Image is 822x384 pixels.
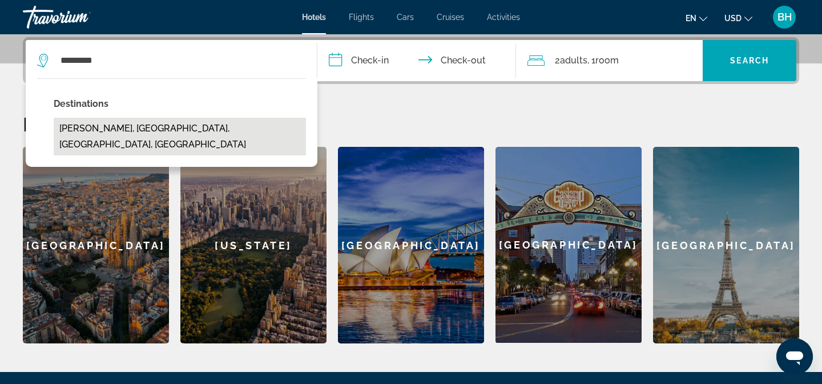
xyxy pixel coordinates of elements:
h2: Featured Destinations [23,113,799,135]
span: Search [730,56,769,65]
span: USD [724,14,742,23]
button: [PERSON_NAME], [GEOGRAPHIC_DATA], [GEOGRAPHIC_DATA], [GEOGRAPHIC_DATA] [54,118,306,155]
a: [GEOGRAPHIC_DATA] [495,147,642,343]
a: Cars [397,13,414,22]
a: [GEOGRAPHIC_DATA] [23,147,169,343]
div: Search widget [26,40,796,81]
a: [GEOGRAPHIC_DATA] [653,147,799,343]
span: 2 [555,53,587,69]
a: Flights [349,13,374,22]
a: [US_STATE] [180,147,327,343]
span: BH [777,11,792,23]
a: Hotels [302,13,326,22]
button: User Menu [769,5,799,29]
iframe: Botón para iniciar la ventana de mensajería [776,338,813,375]
a: [GEOGRAPHIC_DATA] [338,147,484,343]
button: Change currency [724,10,752,26]
button: Change language [686,10,707,26]
a: Travorium [23,2,137,32]
button: Travelers: 2 adults, 0 children [516,40,703,81]
a: Cruises [437,13,464,22]
span: en [686,14,696,23]
a: Activities [487,13,520,22]
span: Adults [560,55,587,66]
button: Search [703,40,796,81]
p: Destinations [54,96,306,112]
button: Check in and out dates [317,40,516,81]
span: Room [595,55,619,66]
span: , 1 [587,53,619,69]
